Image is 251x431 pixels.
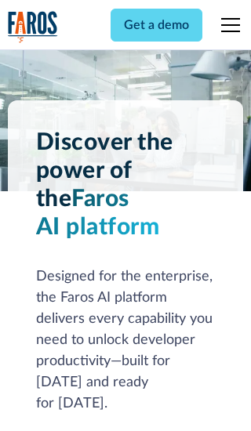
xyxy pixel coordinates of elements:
h1: Discover the power of the [36,129,216,241]
a: Get a demo [111,9,202,42]
div: Designed for the enterprise, the Faros AI platform delivers every capability you need to unlock d... [36,266,216,415]
div: menu [212,6,243,44]
img: Logo of the analytics and reporting company Faros. [8,11,58,43]
span: Faros AI platform [36,187,160,239]
a: home [8,11,58,43]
